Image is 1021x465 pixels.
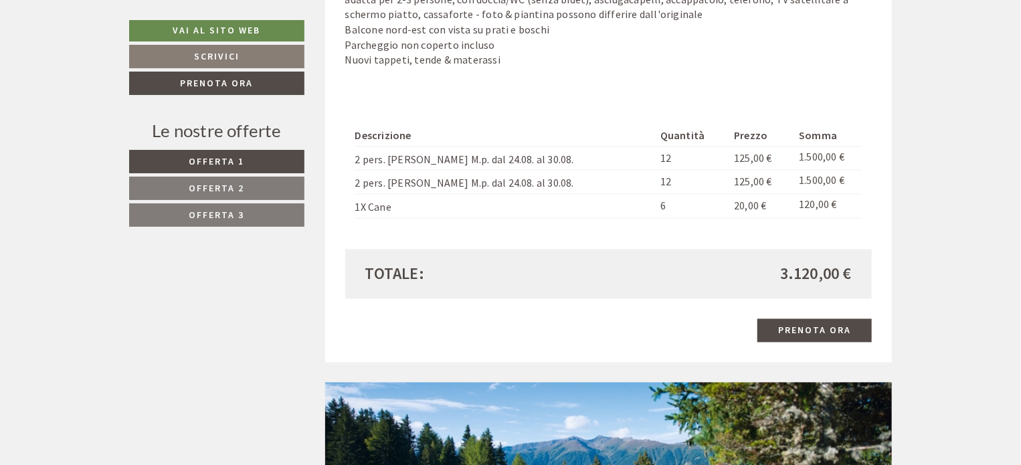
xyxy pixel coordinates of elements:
td: 1X Cane [355,195,655,219]
a: Vai al sito web [129,20,304,41]
span: 20,00 € [734,199,766,213]
button: Invia [460,353,527,376]
td: 12 [655,147,729,171]
td: 12 [655,171,729,195]
a: Prenota ora [129,72,304,95]
td: 2 pers. [PERSON_NAME] M.p. dal 24.08. al 30.08. [355,147,655,171]
span: 125,00 € [734,175,772,189]
div: [DATE] [239,11,288,33]
th: Quantità [655,126,729,147]
div: Buon giorno, come possiamo aiutarla? [11,37,209,78]
a: Scrivici [129,45,304,68]
span: 3.120,00 € [780,263,852,286]
span: 125,00 € [734,152,772,165]
div: [GEOGRAPHIC_DATA] [21,39,202,50]
td: 120,00 € [794,195,862,219]
span: Offerta 1 [189,155,245,167]
th: Somma [794,126,862,147]
small: 12:21 [21,66,202,75]
th: Descrizione [355,126,655,147]
div: Totale: [355,263,609,286]
span: Offerta 3 [189,209,245,221]
td: 1.500,00 € [794,171,862,195]
span: Offerta 2 [189,182,245,194]
th: Prezzo [729,126,794,147]
div: Le nostre offerte [129,118,304,143]
td: 2 pers. [PERSON_NAME] M.p. dal 24.08. al 30.08. [355,171,655,195]
td: 6 [655,195,729,219]
a: Prenota ora [757,319,872,343]
td: 1.500,00 € [794,147,862,171]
